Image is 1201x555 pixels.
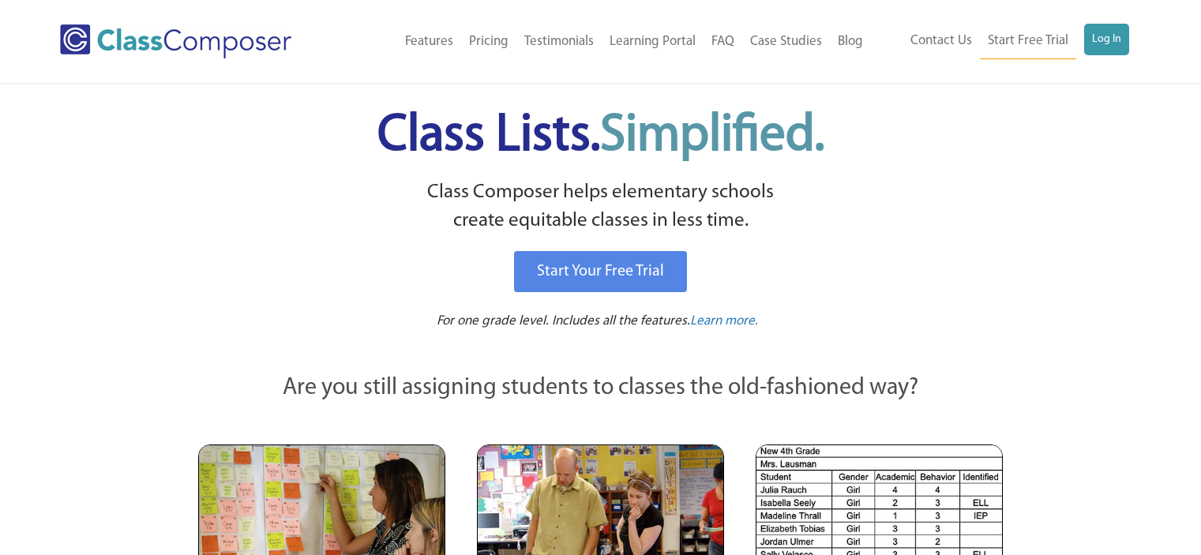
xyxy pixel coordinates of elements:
span: For one grade level. Includes all the features. [437,314,690,328]
img: Class Composer [60,24,291,58]
span: Learn more. [690,314,758,328]
span: Simplified. [600,111,824,162]
span: Start Your Free Trial [537,264,664,279]
a: Start Free Trial [980,24,1076,59]
a: Blog [830,24,871,59]
a: FAQ [704,24,742,59]
a: Contact Us [903,24,980,58]
a: Learning Portal [602,24,704,59]
a: Learn more. [690,312,758,332]
a: Case Studies [742,24,830,59]
a: Pricing [461,24,516,59]
a: Start Your Free Trial [514,251,687,292]
a: Testimonials [516,24,602,59]
nav: Header Menu [342,24,870,59]
p: Are you still assigning students to classes the old-fashioned way? [198,371,1004,406]
a: Features [397,24,461,59]
a: Log In [1084,24,1129,55]
nav: Header Menu [871,24,1129,59]
p: Class Composer helps elementary schools create equitable classes in less time. [196,178,1006,236]
span: Class Lists. [377,111,824,162]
